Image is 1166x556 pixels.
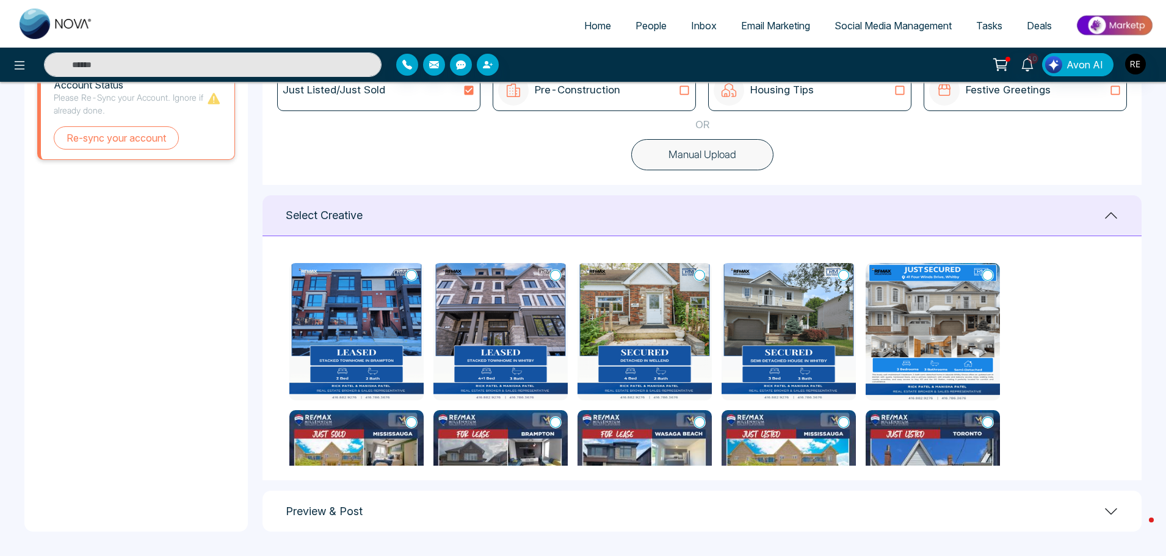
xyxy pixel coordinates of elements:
[741,20,810,32] span: Email Marketing
[433,410,568,547] img: MANISHA-AND-RICK-(1).jpg
[866,263,1000,400] img: 41 Four Winds Drive Whitby.png
[1042,53,1113,76] button: Avon AI
[976,20,1002,32] span: Tasks
[691,20,717,32] span: Inbox
[20,9,93,39] img: Nova CRM Logo
[1070,12,1159,39] img: Market-place.gif
[578,410,712,547] img: MANISHA-AND-RICK-(1).jpg
[750,82,814,98] p: Housing Tips
[714,75,744,106] img: icon
[1045,56,1062,73] img: Lead Flow
[623,14,679,37] a: People
[822,14,964,37] a: Social Media Management
[286,505,363,518] h1: Preview & Post
[835,20,952,32] span: Social Media Management
[54,79,206,91] h1: Account Status
[722,263,856,400] img: 41 Four Winds Drive Whitby_2.png
[929,75,960,106] img: icon
[286,209,363,222] h1: Select Creative
[722,410,856,547] img: MANISHA-AND-RICK-(1).jpg
[631,139,773,171] button: Manual Upload
[1015,14,1064,37] a: Deals
[1027,20,1052,32] span: Deals
[1124,514,1154,544] iframe: Intercom live chat
[1125,54,1146,74] img: User Avatar
[283,82,385,98] p: Just Listed/Just Sold
[1013,53,1042,74] a: 10
[578,263,712,400] img: secured withby.png
[966,82,1051,98] p: Festive Greetings
[636,20,667,32] span: People
[498,75,529,106] img: icon
[695,117,709,133] p: OR
[729,14,822,37] a: Email Marketing
[54,91,206,117] p: Please Re-Sync your Account. Ignore if already done.
[679,14,729,37] a: Inbox
[1066,57,1103,72] span: Avon AI
[572,14,623,37] a: Home
[433,263,568,400] img: witby.png
[866,410,1000,547] img: MANISHA-AND-RICK-(1).jpg
[54,126,179,150] button: Re-sync your account
[584,20,611,32] span: Home
[289,410,424,547] img: MANISHA-AND-RICK-(1).jpg
[289,263,424,400] img: Leased.png
[964,14,1015,37] a: Tasks
[1027,53,1038,64] span: 10
[535,82,620,98] p: Pre-Construction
